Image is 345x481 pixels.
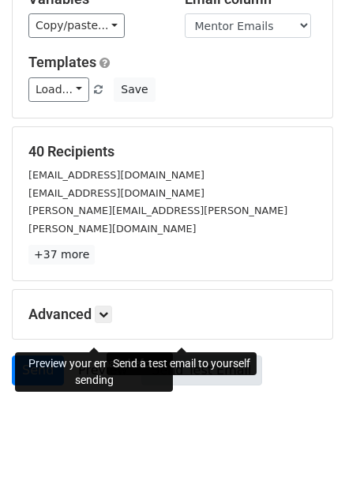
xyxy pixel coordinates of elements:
small: [PERSON_NAME][EMAIL_ADDRESS][PERSON_NAME][PERSON_NAME][DOMAIN_NAME] [28,205,287,235]
a: Send [12,355,64,385]
a: Copy/paste... [28,13,125,38]
div: Send a test email to yourself [107,352,257,375]
a: Templates [28,54,96,70]
small: [EMAIL_ADDRESS][DOMAIN_NAME] [28,187,204,199]
button: Save [114,77,155,102]
h5: Advanced [28,306,317,323]
a: Load... [28,77,89,102]
small: [EMAIL_ADDRESS][DOMAIN_NAME] [28,169,204,181]
div: Preview your emails before sending [15,352,173,392]
a: +37 more [28,245,95,265]
iframe: Chat Widget [266,405,345,481]
h5: 40 Recipients [28,143,317,160]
